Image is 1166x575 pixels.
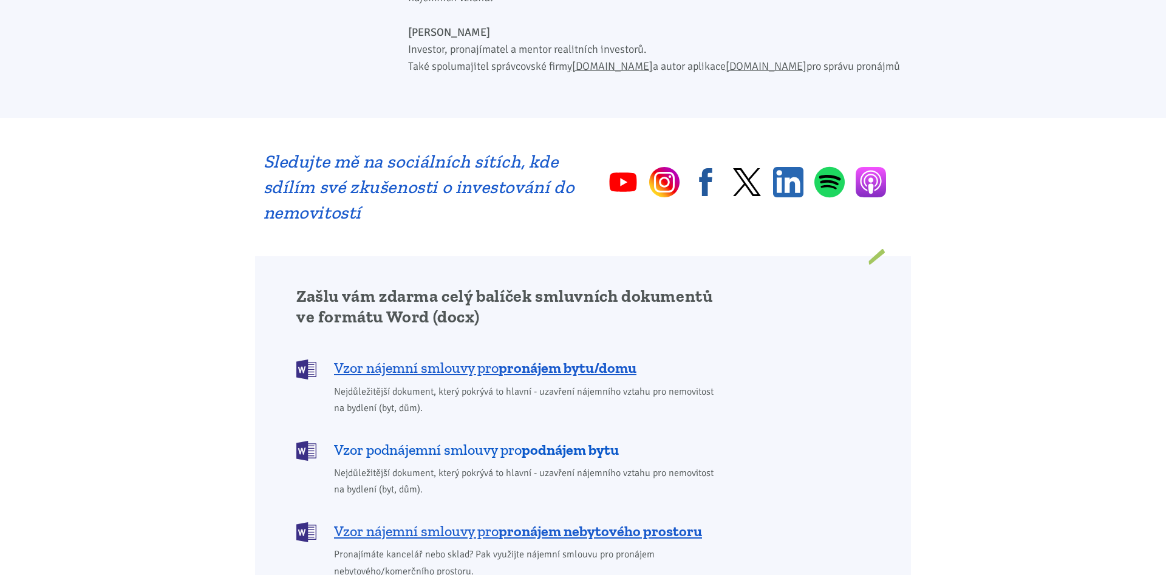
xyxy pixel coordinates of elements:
b: pronájem nebytového prostoru [499,522,702,540]
a: Instagram [649,167,680,197]
b: pronájem bytu/domu [499,359,636,376]
span: Nejdůležitější dokument, který pokrývá to hlavní - uzavření nájemního vztahu pro nemovitost na by... [334,465,722,498]
a: Vzor nájemní smlouvy propronájem bytu/domu [296,358,722,378]
b: [PERSON_NAME] [408,26,490,39]
h2: Sledujte mě na sociálních sítích, kde sdílím své zkušenosti o investování do nemovitostí [264,149,575,225]
a: Vzor podnájemní smlouvy propodnájem bytu [296,440,722,460]
a: Vzor nájemní smlouvy propronájem nebytového prostoru [296,521,722,541]
img: DOCX (Word) [296,522,316,542]
a: Twitter [732,167,762,197]
span: Vzor nájemní smlouvy pro [334,522,702,541]
a: Facebook [690,167,721,197]
a: Apple Podcasts [856,167,886,197]
img: DOCX (Word) [296,359,316,379]
span: Vzor nájemní smlouvy pro [334,358,636,378]
a: [DOMAIN_NAME] [726,60,806,73]
b: podnájem bytu [522,441,619,458]
a: Linkedin [773,167,803,197]
a: YouTube [608,167,638,197]
a: [DOMAIN_NAME] [572,60,653,73]
span: Nejdůležitější dokument, který pokrývá to hlavní - uzavření nájemního vztahu pro nemovitost na by... [334,384,722,417]
img: DOCX (Word) [296,441,316,461]
span: Vzor podnájemní smlouvy pro [334,440,619,460]
p: Investor, pronajímatel a mentor realitních investorů. Také spolumajitel správcovské firmy a autor... [408,24,903,75]
a: Spotify [814,166,845,198]
h2: Zašlu vám zdarma celý balíček smluvních dokumentů ve formátu Word (docx) [296,286,722,327]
